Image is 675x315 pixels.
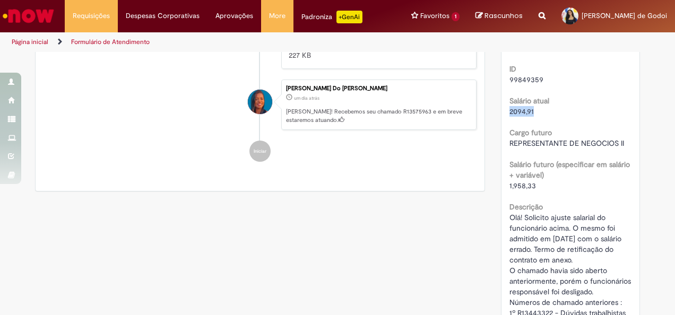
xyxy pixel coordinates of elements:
[336,11,362,23] p: +GenAi
[215,11,253,21] span: Aprovações
[301,11,362,23] div: Padroniza
[126,11,200,21] span: Despesas Corporativas
[509,128,552,137] b: Cargo futuro
[8,32,442,52] ul: Trilhas de página
[420,11,449,21] span: Favoritos
[509,202,543,212] b: Descrição
[509,160,630,180] b: Salário futuro (especificar em salário + variável)
[582,11,667,20] span: [PERSON_NAME] de Godoi
[509,181,536,190] span: 1,958,33
[509,64,516,74] b: ID
[44,80,477,130] li: Camila Chaves Do Rosario Gomes
[509,43,601,52] span: [PERSON_NAME] MADEIRA
[248,90,272,114] div: Camila Chaves Do Rosario Gomes
[509,138,624,148] span: REPRESENTANTE DE NEGOCIOS II
[294,95,319,101] time: 29/09/2025 11:03:23
[269,11,285,21] span: More
[71,38,150,46] a: Formulário de Atendimento
[12,38,48,46] a: Página inicial
[1,5,56,27] img: ServiceNow
[509,96,549,106] b: Salário atual
[509,75,543,84] span: 99849359
[294,95,319,101] span: um dia atrás
[452,12,460,21] span: 1
[286,85,471,92] div: [PERSON_NAME] Do [PERSON_NAME]
[509,107,534,116] span: 2094,91
[73,11,110,21] span: Requisições
[286,108,471,124] p: [PERSON_NAME]! Recebemos seu chamado R13575963 e em breve estaremos atuando.
[484,11,523,21] span: Rascunhos
[475,11,523,21] a: Rascunhos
